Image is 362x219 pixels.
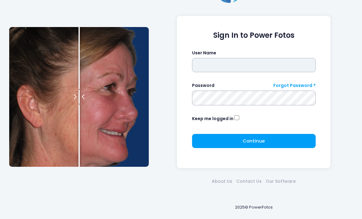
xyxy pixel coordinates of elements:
label: User Name [192,50,216,56]
label: Password [192,82,214,89]
span: Continue [243,138,265,144]
a: About Us [210,178,234,185]
button: Continue [192,134,316,148]
label: Keep me logged in [192,115,233,122]
h1: Sign In to Power Fotos [192,31,316,40]
a: Forgot Password ? [273,82,316,89]
a: Our Software [264,178,298,185]
a: Contact Us [234,178,264,185]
